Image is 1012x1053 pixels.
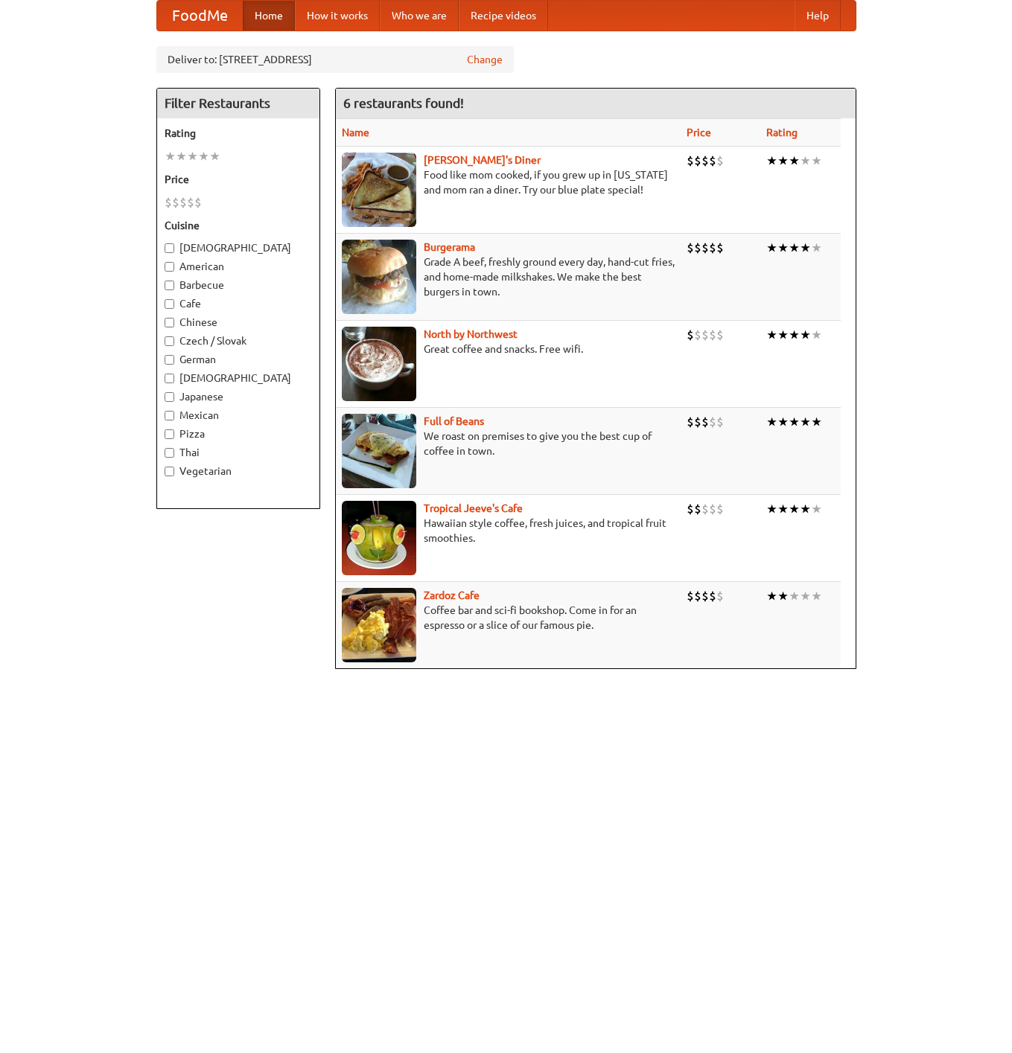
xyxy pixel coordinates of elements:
[701,588,709,604] li: $
[342,167,675,197] p: Food like mom cooked, if you grew up in [US_STATE] and mom ran a diner. Try our blue plate special!
[811,240,822,256] li: ★
[165,333,312,348] label: Czech / Slovak
[777,588,789,604] li: ★
[701,153,709,169] li: $
[716,327,724,343] li: $
[165,371,312,385] label: [DEMOGRAPHIC_DATA]
[165,429,174,439] input: Pizza
[777,414,789,430] li: ★
[687,327,694,343] li: $
[694,501,701,517] li: $
[789,327,800,343] li: ★
[766,327,777,343] li: ★
[694,588,701,604] li: $
[165,240,312,255] label: [DEMOGRAPHIC_DATA]
[766,501,777,517] li: ★
[694,153,701,169] li: $
[187,148,198,164] li: ★
[165,464,312,479] label: Vegetarian
[766,127,798,138] a: Rating
[701,240,709,256] li: $
[811,588,822,604] li: ★
[766,414,777,430] li: ★
[800,588,811,604] li: ★
[194,194,202,211] li: $
[179,194,187,211] li: $
[766,153,777,169] li: ★
[716,588,724,604] li: $
[342,342,675,356] p: Great coffee and snacks. Free wifi.
[424,415,484,427] a: Full of Beans
[811,327,822,343] li: ★
[424,328,518,340] a: North by Northwest
[165,352,312,367] label: German
[467,52,503,67] a: Change
[156,46,514,73] div: Deliver to: [STREET_ADDRESS]
[157,1,243,31] a: FoodMe
[172,194,179,211] li: $
[687,127,711,138] a: Price
[716,501,724,517] li: $
[709,153,716,169] li: $
[165,374,174,383] input: [DEMOGRAPHIC_DATA]
[800,501,811,517] li: ★
[342,516,675,545] p: Hawaiian style coffee, fresh juices, and tropical fruit smoothies.
[709,414,716,430] li: $
[342,588,416,662] img: zardoz.jpg
[811,153,822,169] li: ★
[424,502,523,514] a: Tropical Jeeve's Cafe
[342,240,416,314] img: burgerama.jpg
[342,255,675,299] p: Grade A beef, freshly ground every day, hand-cut fries, and home-made milkshakes. We make the bes...
[343,96,464,110] ng-pluralize: 6 restaurants found!
[165,408,312,423] label: Mexican
[766,240,777,256] li: ★
[795,1,841,31] a: Help
[777,240,789,256] li: ★
[165,296,312,311] label: Cafe
[187,194,194,211] li: $
[165,299,174,309] input: Cafe
[176,148,187,164] li: ★
[243,1,295,31] a: Home
[694,327,701,343] li: $
[811,414,822,430] li: ★
[342,153,416,227] img: sallys.jpg
[777,153,789,169] li: ★
[165,278,312,292] label: Barbecue
[342,429,675,458] p: We roast on premises to give you the best cup of coffee in town.
[459,1,548,31] a: Recipe videos
[165,336,174,346] input: Czech / Slovak
[165,448,174,458] input: Thai
[694,240,701,256] li: $
[709,240,716,256] li: $
[701,327,709,343] li: $
[165,445,312,460] label: Thai
[716,153,724,169] li: $
[165,315,312,330] label: Chinese
[165,318,174,327] input: Chinese
[165,392,174,402] input: Japanese
[687,414,694,430] li: $
[701,414,709,430] li: $
[165,148,176,164] li: ★
[165,281,174,290] input: Barbecue
[165,218,312,233] h5: Cuisine
[789,588,800,604] li: ★
[687,240,694,256] li: $
[342,327,416,401] img: north.jpg
[342,414,416,488] img: beans.jpg
[424,589,480,601] a: Zardoz Cafe
[165,172,312,187] h5: Price
[789,153,800,169] li: ★
[694,414,701,430] li: $
[701,501,709,517] li: $
[342,603,675,633] p: Coffee bar and sci-fi bookshop. Come in for an espresso or a slice of our famous pie.
[800,240,811,256] li: ★
[342,127,369,138] a: Name
[165,467,174,476] input: Vegetarian
[380,1,459,31] a: Who we are
[800,153,811,169] li: ★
